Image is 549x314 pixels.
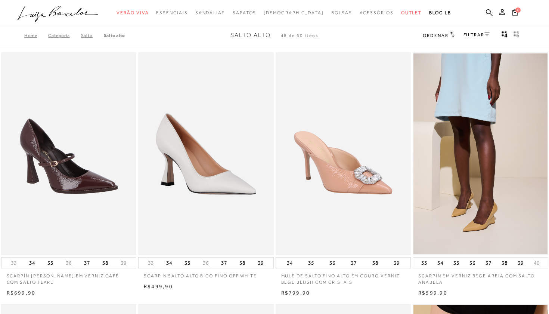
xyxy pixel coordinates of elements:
button: Mostrar 4 produtos por linha [499,31,510,40]
button: 34 [164,258,174,268]
button: 39 [515,258,526,268]
button: 33 [146,259,156,267]
span: Essenciais [156,10,187,15]
span: R$799,90 [281,290,310,296]
span: R$499,90 [144,283,173,289]
a: Salto [81,33,104,38]
button: 36 [327,258,338,268]
a: SCARPIN MARY JANE EM VERNIZ CAFÉ COM SALTO FLARE SCARPIN MARY JANE EM VERNIZ CAFÉ COM SALTO FLARE [2,53,136,255]
button: 35 [182,258,193,268]
span: Ordenar [423,33,448,38]
button: 0 [510,8,520,18]
a: noSubCategoriesText [360,6,394,20]
a: noSubCategoriesText [264,6,324,20]
img: MULE DE SALTO FINO ALTO EM COURO VERNIZ BEGE BLUSH COM CRISTAIS [276,53,410,255]
button: 36 [63,259,74,267]
a: SCARPIN EM VERNIZ BEGE AREIA COM SALTO ANABELA [413,268,548,286]
a: SCARPIN [PERSON_NAME] EM VERNIZ CAFÉ COM SALTO FLARE [1,268,137,286]
button: 35 [306,258,316,268]
button: 36 [467,258,478,268]
a: MULE DE SALTO FINO ALTO EM COURO VERNIZ BEGE BLUSH COM CRISTAIS [276,268,411,286]
button: 34 [435,258,446,268]
button: gridText6Desc [511,31,522,40]
span: Acessórios [360,10,394,15]
a: Home [24,33,48,38]
button: 33 [9,259,19,267]
button: 35 [45,258,56,268]
button: 38 [370,258,381,268]
button: 36 [201,259,211,267]
button: 38 [499,258,510,268]
a: MULE DE SALTO FINO ALTO EM COURO VERNIZ BEGE BLUSH COM CRISTAIS MULE DE SALTO FINO ALTO EM COURO ... [276,53,410,255]
span: 0 [515,7,521,13]
button: 39 [118,259,129,267]
a: noSubCategoriesText [195,6,225,20]
img: SCARPIN EM VERNIZ BEGE AREIA COM SALTO ANABELA [413,53,548,255]
a: noSubCategoriesText [331,6,352,20]
button: 37 [483,258,494,268]
a: FILTRAR [463,32,490,37]
a: SCARPIN SALTO ALTO BICO FINO OFF WHITE [138,268,274,279]
button: 35 [451,258,462,268]
button: 40 [531,259,542,267]
span: R$599,90 [418,290,447,296]
a: Categoria [48,33,81,38]
span: R$699,90 [7,290,36,296]
button: 38 [100,258,111,268]
button: 37 [82,258,92,268]
span: Verão Viva [117,10,149,15]
button: 37 [219,258,229,268]
button: 39 [255,258,266,268]
span: Outlet [401,10,422,15]
button: 34 [285,258,295,268]
span: Bolsas [331,10,352,15]
span: Salto Alto [230,32,271,39]
a: Salto Alto [104,33,125,38]
a: BLOG LB [429,6,451,20]
span: Sandálias [195,10,225,15]
button: 38 [237,258,248,268]
a: SCARPIN SALTO ALTO BICO FINO OFF WHITE SCARPIN SALTO ALTO BICO FINO OFF WHITE [139,53,273,255]
a: SCARPIN EM VERNIZ BEGE AREIA COM SALTO ANABELA SCARPIN EM VERNIZ BEGE AREIA COM SALTO ANABELA [413,53,548,255]
a: noSubCategoriesText [401,6,422,20]
a: noSubCategoriesText [233,6,256,20]
a: noSubCategoriesText [156,6,187,20]
img: SCARPIN SALTO ALTO BICO FINO OFF WHITE [139,53,273,255]
span: [DEMOGRAPHIC_DATA] [264,10,324,15]
span: BLOG LB [429,10,451,15]
img: SCARPIN MARY JANE EM VERNIZ CAFÉ COM SALTO FLARE [2,53,136,255]
span: Sapatos [233,10,256,15]
span: 48 de 60 itens [281,33,319,38]
button: 33 [419,258,429,268]
a: noSubCategoriesText [117,6,149,20]
button: 39 [391,258,402,268]
button: 37 [348,258,359,268]
button: 34 [27,258,37,268]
